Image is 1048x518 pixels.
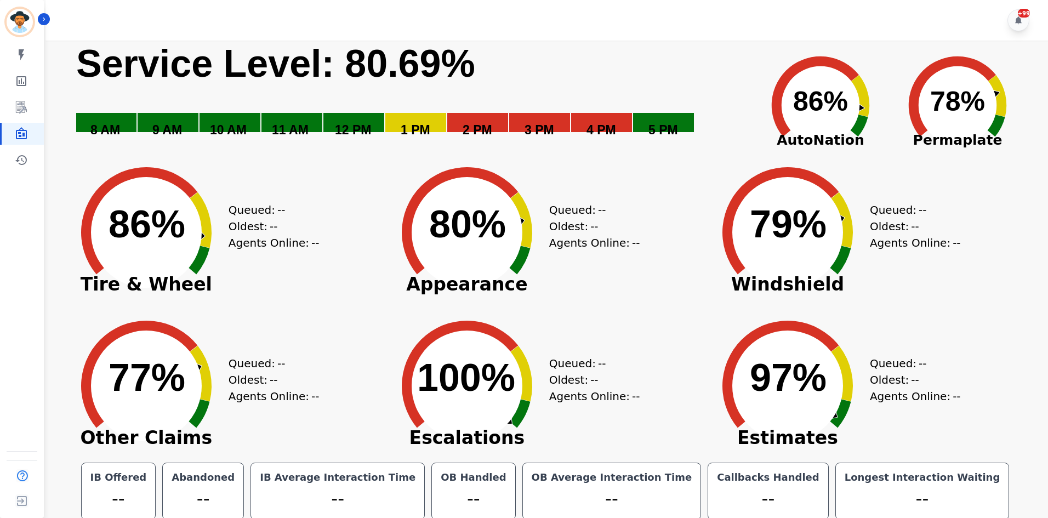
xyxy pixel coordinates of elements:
text: 11 AM [272,123,309,137]
div: Abandoned [169,470,237,485]
span: -- [911,372,919,388]
span: Permaplate [889,130,1026,151]
span: AutoNation [752,130,889,151]
span: -- [311,388,319,405]
div: -- [715,485,822,513]
div: -- [258,485,418,513]
div: Agents Online: [870,388,963,405]
text: 10 AM [210,123,247,137]
div: Queued: [549,355,631,372]
div: -- [529,485,694,513]
div: Queued: [870,355,952,372]
span: -- [919,202,926,218]
span: -- [953,388,960,405]
div: Oldest: [870,372,952,388]
span: -- [632,235,640,251]
span: -- [590,372,598,388]
text: 86% [793,86,848,117]
text: 8 AM [90,123,120,137]
div: -- [438,485,508,513]
div: OB Average Interaction Time [529,470,694,485]
text: 79% [750,203,827,246]
div: -- [88,485,149,513]
div: Callbacks Handled [715,470,822,485]
span: -- [270,372,277,388]
text: 86% [109,203,185,246]
div: Queued: [229,202,311,218]
text: 9 AM [152,123,182,137]
span: -- [919,355,926,372]
span: Tire & Wheel [64,279,229,290]
div: OB Handled [438,470,508,485]
span: -- [311,235,319,251]
span: -- [911,218,919,235]
text: 5 PM [648,123,678,137]
span: Other Claims [64,432,229,443]
div: Agents Online: [229,235,322,251]
span: -- [598,355,606,372]
div: Oldest: [229,372,311,388]
span: Windshield [705,279,870,290]
span: -- [277,355,285,372]
text: 78% [930,86,985,117]
div: Agents Online: [870,235,963,251]
div: Queued: [870,202,952,218]
text: 4 PM [586,123,616,137]
text: 12 PM [335,123,371,137]
span: Escalations [385,432,549,443]
div: +99 [1018,9,1030,18]
span: Appearance [385,279,549,290]
text: 80% [429,203,506,246]
text: 97% [750,356,827,399]
span: Estimates [705,432,870,443]
text: 2 PM [463,123,492,137]
span: -- [277,202,285,218]
text: 3 PM [525,123,554,137]
div: Oldest: [549,372,631,388]
svg: Service Level: 0% [75,41,745,153]
span: -- [590,218,598,235]
div: Queued: [229,355,311,372]
div: -- [842,485,1003,513]
div: IB Offered [88,470,149,485]
div: Queued: [549,202,631,218]
text: Service Level: 80.69% [76,42,475,85]
text: 77% [109,356,185,399]
div: -- [169,485,237,513]
text: 1 PM [401,123,430,137]
div: Oldest: [549,218,631,235]
div: Agents Online: [549,388,642,405]
img: Bordered avatar [7,9,33,35]
div: Agents Online: [229,388,322,405]
span: -- [598,202,606,218]
div: IB Average Interaction Time [258,470,418,485]
div: Oldest: [870,218,952,235]
span: -- [632,388,640,405]
span: -- [270,218,277,235]
text: 100% [417,356,515,399]
div: Oldest: [229,218,311,235]
div: Agents Online: [549,235,642,251]
div: Longest Interaction Waiting [842,470,1003,485]
span: -- [953,235,960,251]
